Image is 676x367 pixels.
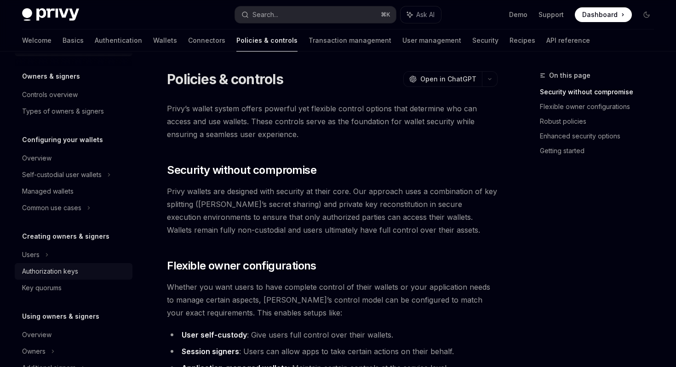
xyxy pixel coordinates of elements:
[15,150,132,166] a: Overview
[236,29,298,52] a: Policies & controls
[540,143,661,158] a: Getting started
[22,282,62,293] div: Key quorums
[63,29,84,52] a: Basics
[188,29,225,52] a: Connectors
[540,114,661,129] a: Robust policies
[22,231,109,242] h5: Creating owners & signers
[235,6,395,23] button: Search...⌘K
[15,86,132,103] a: Controls overview
[575,7,632,22] a: Dashboard
[416,10,435,19] span: Ask AI
[167,185,498,236] span: Privy wallets are designed with security at their core. Our approach uses a combination of key sp...
[472,29,498,52] a: Security
[252,9,278,20] div: Search...
[401,6,441,23] button: Ask AI
[15,280,132,296] a: Key quorums
[22,249,40,260] div: Users
[167,328,498,341] li: : Give users full control over their wallets.
[539,10,564,19] a: Support
[15,103,132,120] a: Types of owners & signers
[22,169,102,180] div: Self-custodial user wallets
[167,71,283,87] h1: Policies & controls
[182,330,247,339] strong: User self-custody
[167,281,498,319] span: Whether you want users to have complete control of their wallets or your application needs to man...
[402,29,461,52] a: User management
[540,99,661,114] a: Flexible owner configurations
[167,258,316,273] span: Flexible owner configurations
[22,186,74,197] div: Managed wallets
[15,263,132,280] a: Authorization keys
[22,134,103,145] h5: Configuring your wallets
[182,347,239,356] strong: Session signers
[546,29,590,52] a: API reference
[15,183,132,200] a: Managed wallets
[540,129,661,143] a: Enhanced security options
[15,327,132,343] a: Overview
[153,29,177,52] a: Wallets
[381,11,390,18] span: ⌘ K
[22,29,52,52] a: Welcome
[639,7,654,22] button: Toggle dark mode
[22,202,81,213] div: Common use cases
[22,346,46,357] div: Owners
[420,75,476,84] span: Open in ChatGPT
[22,89,78,100] div: Controls overview
[95,29,142,52] a: Authentication
[167,345,498,358] li: : Users can allow apps to take certain actions on their behalf.
[22,311,99,322] h5: Using owners & signers
[403,71,482,87] button: Open in ChatGPT
[167,102,498,141] span: Privy’s wallet system offers powerful yet flexible control options that determine who can access ...
[22,153,52,164] div: Overview
[582,10,618,19] span: Dashboard
[22,329,52,340] div: Overview
[309,29,391,52] a: Transaction management
[167,163,316,178] span: Security without compromise
[549,70,590,81] span: On this page
[22,106,104,117] div: Types of owners & signers
[22,8,79,21] img: dark logo
[22,266,78,277] div: Authorization keys
[22,71,80,82] h5: Owners & signers
[509,10,527,19] a: Demo
[540,85,661,99] a: Security without compromise
[510,29,535,52] a: Recipes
